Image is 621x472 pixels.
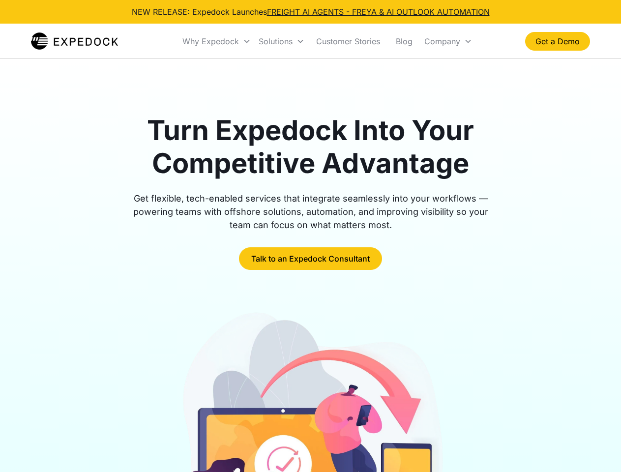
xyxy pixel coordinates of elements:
[259,36,293,46] div: Solutions
[420,25,476,58] div: Company
[267,7,490,17] a: FREIGHT AI AGENTS - FREYA & AI OUTLOOK AUTOMATION
[182,36,239,46] div: Why Expedock
[388,25,420,58] a: Blog
[424,36,460,46] div: Company
[132,6,490,18] div: NEW RELEASE: Expedock Launches
[31,31,118,51] img: Expedock Logo
[122,192,500,232] div: Get flexible, tech-enabled services that integrate seamlessly into your workflows — powering team...
[122,114,500,180] h1: Turn Expedock Into Your Competitive Advantage
[239,247,382,270] a: Talk to an Expedock Consultant
[525,32,590,51] a: Get a Demo
[31,31,118,51] a: home
[572,425,621,472] iframe: Chat Widget
[308,25,388,58] a: Customer Stories
[178,25,255,58] div: Why Expedock
[255,25,308,58] div: Solutions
